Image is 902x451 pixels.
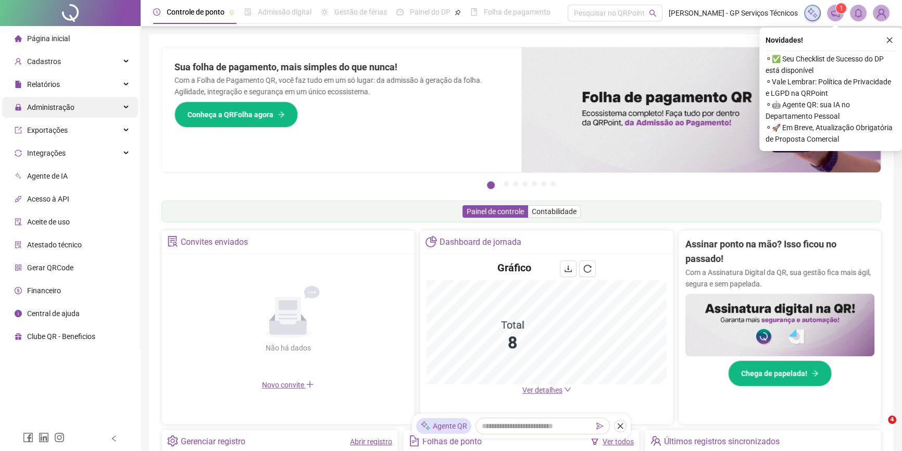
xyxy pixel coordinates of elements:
a: Ver detalhes down [522,386,571,394]
span: Acesso à API [27,195,69,203]
span: clock-circle [153,8,160,16]
span: bell [854,8,863,18]
span: linkedin [39,432,49,443]
span: close [617,422,624,430]
span: down [564,386,571,393]
span: Novo convite [262,381,314,389]
span: book [470,8,478,16]
div: Gerenciar registro [181,433,245,450]
span: Controle de ponto [167,8,224,16]
span: Relatórios [27,80,60,89]
span: Clube QR - Beneficios [27,332,95,341]
span: instagram [54,432,65,443]
span: Integrações [27,149,66,157]
span: download [564,265,572,273]
span: search [649,9,657,17]
span: team [650,435,661,446]
span: info-circle [15,310,22,317]
span: Exportações [27,126,68,134]
span: 1 [840,5,843,12]
span: solution [15,241,22,248]
span: [PERSON_NAME] - GP Serviços Técnicos [669,7,798,19]
span: audit [15,218,22,226]
span: file-done [244,8,252,16]
span: setting [167,435,178,446]
span: Painel do DP [410,8,450,16]
span: Cadastros [27,57,61,66]
span: file-text [409,435,420,446]
img: 78777 [873,5,889,21]
img: banner%2F02c71560-61a6-44d4-94b9-c8ab97240462.png [685,294,874,356]
span: Ver detalhes [522,386,562,394]
span: close [886,36,893,44]
span: home [15,35,22,42]
button: 3 [513,181,518,186]
iframe: Intercom live chat [867,416,892,441]
span: pie-chart [425,236,436,247]
span: Painel de controle [467,207,524,216]
span: Gerar QRCode [27,264,73,272]
div: Agente QR [416,418,471,434]
span: plus [306,380,314,389]
span: sync [15,149,22,157]
img: sparkle-icon.fc2bf0ac1784a2077858766a79e2daf3.svg [807,7,818,19]
p: Com a Folha de Pagamento QR, você faz tudo em um só lugar: da admissão à geração da folha. Agilid... [174,74,509,97]
div: Dashboard de jornada [440,233,521,251]
span: ⚬ Vale Lembrar: Política de Privacidade e LGPD na QRPoint [766,76,896,99]
span: sun [321,8,328,16]
button: 6 [541,181,546,186]
span: Página inicial [27,34,70,43]
span: Financeiro [27,286,61,295]
span: ⚬ ✅ Seu Checklist de Sucesso do DP está disponível [766,53,896,76]
span: export [15,127,22,134]
span: qrcode [15,264,22,271]
span: Central de ajuda [27,309,80,318]
a: Ver todos [603,437,634,446]
span: file [15,81,22,88]
a: Abrir registro [350,437,392,446]
button: 4 [522,181,528,186]
span: send [596,422,604,430]
img: sparkle-icon.fc2bf0ac1784a2077858766a79e2daf3.svg [420,421,431,432]
h2: Assinar ponto na mão? Isso ficou no passado! [685,237,874,267]
span: Aceite de uso [27,218,70,226]
span: pushpin [229,9,235,16]
button: Conheça a QRFolha agora [174,102,298,128]
button: Chega de papelada! [728,360,832,386]
span: lock [15,104,22,111]
span: arrow-right [278,111,285,118]
button: 1 [487,181,495,189]
p: Com a Assinatura Digital da QR, sua gestão fica mais ágil, segura e sem papelada. [685,267,874,290]
span: api [15,195,22,203]
div: Últimos registros sincronizados [664,433,780,450]
span: facebook [23,432,33,443]
span: pushpin [455,9,461,16]
button: 2 [504,181,509,186]
span: gift [15,333,22,340]
span: Agente de IA [27,172,68,180]
span: ⚬ 🤖 Agente QR: sua IA no Departamento Pessoal [766,99,896,122]
span: Folha de pagamento [484,8,550,16]
span: Conheça a QRFolha agora [187,109,273,120]
h2: Sua folha de pagamento, mais simples do que nunca! [174,60,509,74]
span: dashboard [396,8,404,16]
div: Convites enviados [181,233,248,251]
span: notification [831,8,840,18]
span: Novidades ! [766,34,803,46]
img: banner%2F8d14a306-6205-4263-8e5b-06e9a85ad873.png [521,47,881,172]
span: reload [583,265,592,273]
span: user-add [15,58,22,65]
span: solution [167,236,178,247]
span: arrow-right [811,370,819,377]
span: filter [591,438,598,445]
h4: Gráfico [497,260,531,275]
button: 7 [550,181,556,186]
span: Contabilidade [532,207,577,216]
span: Chega de papelada! [741,368,807,379]
span: ⚬ 🚀 Em Breve, Atualização Obrigatória de Proposta Comercial [766,122,896,145]
span: Administração [27,103,74,111]
span: Admissão digital [258,8,311,16]
span: left [110,435,118,442]
span: dollar [15,287,22,294]
div: Não há dados [240,342,336,354]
